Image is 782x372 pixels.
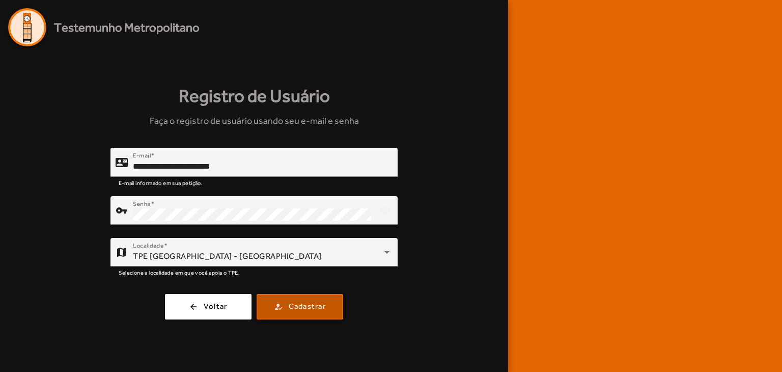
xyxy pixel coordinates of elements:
mat-icon: vpn_key [116,204,128,217]
button: Voltar [165,294,252,320]
span: Testemunho Metropolitano [54,18,200,37]
mat-icon: map [116,246,128,258]
button: Cadastrar [257,294,343,320]
mat-hint: E-mail informado em sua petição. [119,177,203,188]
span: TPE [GEOGRAPHIC_DATA] - [GEOGRAPHIC_DATA] [133,251,322,261]
mat-label: Senha [133,200,151,207]
mat-icon: visibility_off [373,198,398,223]
mat-hint: Selecione a localidade em que você apoia o TPE. [119,267,240,278]
span: Faça o registro de usuário usando seu e-mail e senha [150,114,359,127]
strong: Registro de Usuário [179,83,330,110]
mat-icon: contact_mail [116,156,128,168]
mat-label: Localidade [133,242,164,249]
img: Logo Agenda [8,8,46,46]
span: Voltar [204,301,228,312]
mat-label: E-mail [133,152,151,159]
span: Cadastrar [289,301,326,312]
